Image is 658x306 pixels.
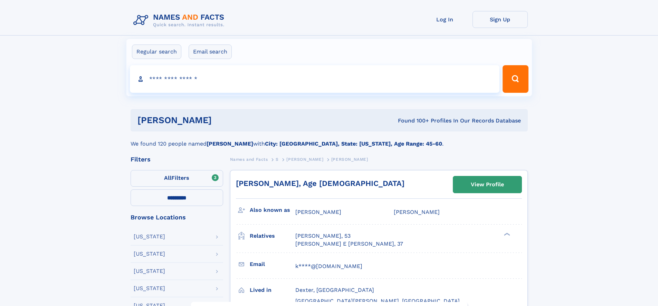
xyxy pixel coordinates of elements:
input: search input [130,65,500,93]
b: City: [GEOGRAPHIC_DATA], State: [US_STATE], Age Range: 45-60 [265,140,442,147]
h3: Email [250,258,295,270]
span: S [276,157,279,162]
a: Log In [417,11,473,28]
a: View Profile [453,176,522,193]
h1: [PERSON_NAME] [137,116,305,125]
span: All [164,175,171,181]
a: [PERSON_NAME], Age [DEMOGRAPHIC_DATA] [236,179,404,188]
a: Sign Up [473,11,528,28]
a: [PERSON_NAME], 53 [295,232,351,240]
span: [PERSON_NAME] [286,157,323,162]
div: We found 120 people named with . [131,131,528,148]
label: Filters [131,170,223,187]
div: [US_STATE] [134,234,165,239]
div: [US_STATE] [134,268,165,274]
label: Regular search [132,45,181,59]
div: Found 100+ Profiles In Our Records Database [305,117,521,125]
span: [GEOGRAPHIC_DATA][PERSON_NAME], [GEOGRAPHIC_DATA] [295,298,460,304]
h3: Lived in [250,284,295,296]
div: [US_STATE] [134,286,165,291]
div: View Profile [471,177,504,193]
span: [PERSON_NAME] [331,157,368,162]
span: Dexter, [GEOGRAPHIC_DATA] [295,287,374,293]
div: ❯ [502,232,511,237]
label: Email search [189,45,232,59]
a: [PERSON_NAME] E [PERSON_NAME], 37 [295,240,403,248]
span: [PERSON_NAME] [295,209,341,215]
div: [US_STATE] [134,251,165,257]
b: [PERSON_NAME] [207,140,253,147]
a: S [276,155,279,164]
h3: Relatives [250,230,295,242]
img: Logo Names and Facts [131,11,230,30]
a: Names and Facts [230,155,268,164]
div: Browse Locations [131,214,223,220]
div: Filters [131,156,223,162]
a: [PERSON_NAME] [286,155,323,164]
h3: Also known as [250,204,295,216]
button: Search Button [503,65,528,93]
span: [PERSON_NAME] [394,209,440,215]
